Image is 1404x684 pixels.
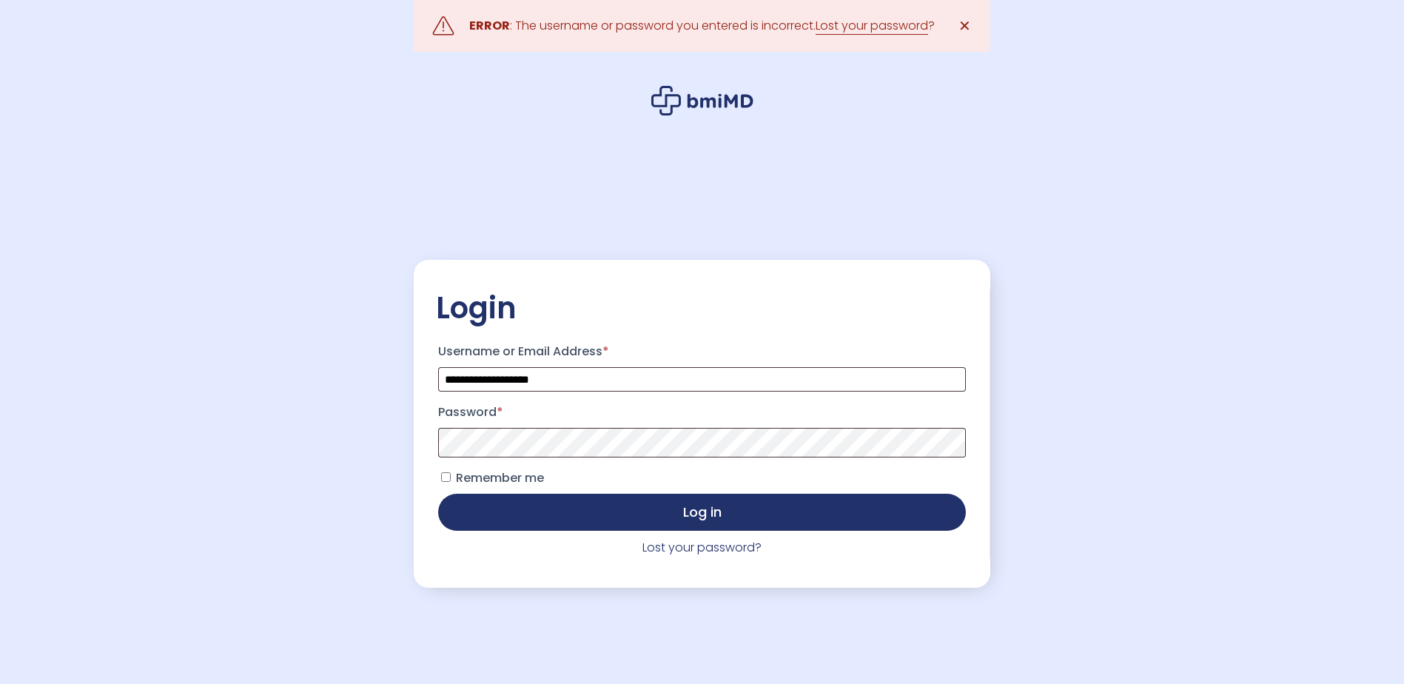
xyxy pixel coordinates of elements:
[469,16,935,36] div: : The username or password you entered is incorrect. ?
[438,400,966,424] label: Password
[816,17,928,35] a: Lost your password
[642,539,762,556] a: Lost your password?
[438,340,966,363] label: Username or Email Address
[436,289,968,326] h2: Login
[950,11,979,41] a: ✕
[456,469,544,486] span: Remember me
[469,17,510,34] strong: ERROR
[958,16,971,36] span: ✕
[438,494,966,531] button: Log in
[441,472,451,482] input: Remember me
